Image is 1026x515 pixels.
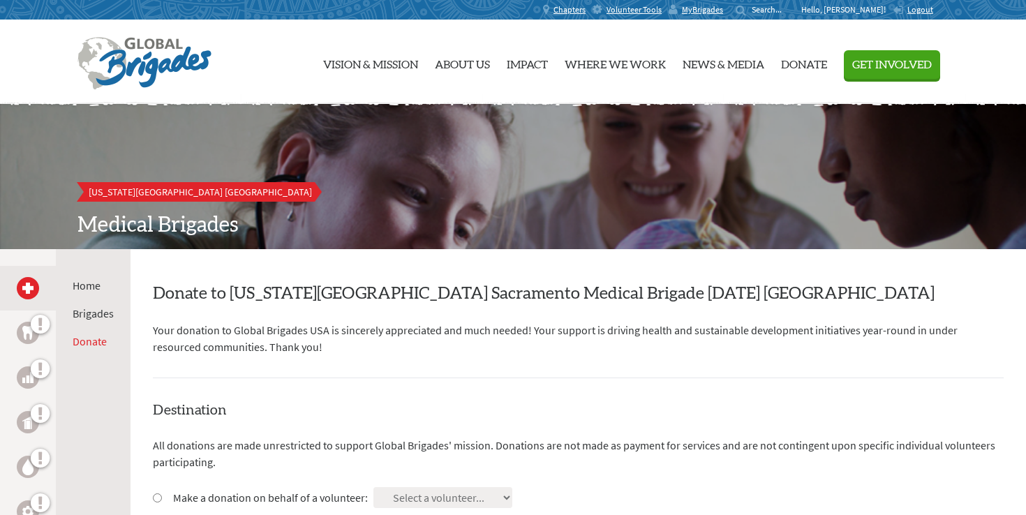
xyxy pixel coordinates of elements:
[323,26,418,98] a: Vision & Mission
[73,333,114,350] li: Donate
[22,326,34,339] img: Dental
[801,4,893,15] p: Hello, [PERSON_NAME]!
[781,26,827,98] a: Donate
[17,411,39,433] a: Public Health
[22,458,34,475] img: Water
[752,4,791,15] input: Search...
[77,182,323,202] a: [US_STATE][GEOGRAPHIC_DATA] [GEOGRAPHIC_DATA]
[17,277,39,299] a: Medical
[73,278,101,292] a: Home
[893,4,933,15] a: Logout
[153,322,1004,355] p: Your donation to Global Brigades USA is sincerely appreciated and much needed! Your support is dr...
[607,4,662,15] span: Volunteer Tools
[73,306,114,320] a: Brigades
[22,372,34,383] img: Business
[852,59,932,70] span: Get Involved
[153,437,1004,470] p: All donations are made unrestricted to support Global Brigades' mission. Donations are not made a...
[153,401,1004,420] h4: Destination
[153,283,1004,305] h2: Donate to [US_STATE][GEOGRAPHIC_DATA] Sacramento Medical Brigade [DATE] [GEOGRAPHIC_DATA]
[907,4,933,15] span: Logout
[73,334,107,348] a: Donate
[435,26,490,98] a: About Us
[89,186,312,198] span: [US_STATE][GEOGRAPHIC_DATA] [GEOGRAPHIC_DATA]
[173,489,368,506] label: Make a donation on behalf of a volunteer:
[22,283,34,294] img: Medical
[553,4,586,15] span: Chapters
[22,415,34,429] img: Public Health
[77,213,949,238] h2: Medical Brigades
[683,26,764,98] a: News & Media
[507,26,548,98] a: Impact
[17,456,39,478] a: Water
[565,26,666,98] a: Where We Work
[17,366,39,389] a: Business
[844,50,940,79] button: Get Involved
[17,322,39,344] a: Dental
[77,37,211,90] img: Global Brigades Logo
[682,4,723,15] span: MyBrigades
[73,277,114,294] li: Home
[73,305,114,322] li: Brigades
